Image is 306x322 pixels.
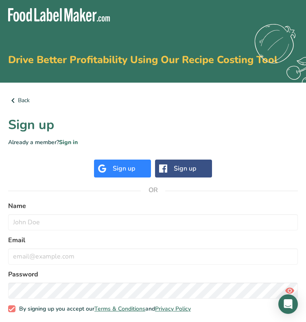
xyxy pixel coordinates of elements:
a: Sign in [59,138,78,146]
h1: Sign up [8,115,298,135]
div: Sign up [174,164,196,173]
img: Food Label Maker [8,8,110,22]
p: Already a member? [8,138,298,147]
div: Open Intercom Messenger [278,294,298,314]
div: Sign up [113,164,135,173]
input: email@example.com [8,248,298,265]
span: OR [141,178,165,202]
input: John Doe [8,214,298,230]
label: Email [8,235,298,245]
a: Back [8,96,298,105]
a: Privacy Policy [155,305,191,313]
span: Drive Better Profitability Using Our Recipe Costing Tool [8,53,278,67]
label: Password [8,269,298,279]
a: Terms & Conditions [94,305,145,313]
span: By signing up you accept our and [15,305,191,313]
label: Name [8,201,298,211]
